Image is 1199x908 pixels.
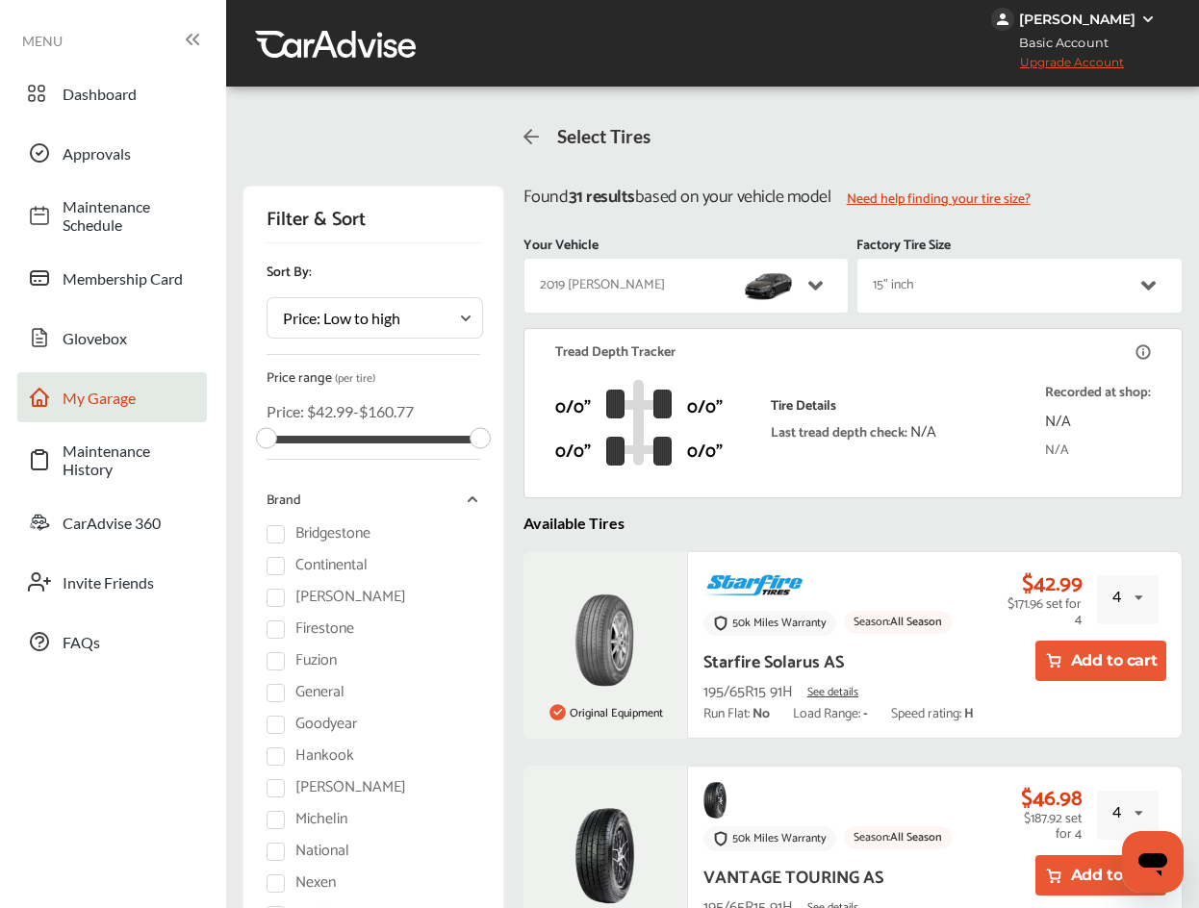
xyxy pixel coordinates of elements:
[572,593,638,689] img: sf_solarus_as_l.jpg
[267,263,480,284] p: Sort By:
[703,648,844,677] div: Starfire Solarus AS
[753,703,770,725] strong: No
[267,652,337,668] label: Fuzion
[713,616,728,631] img: warranty-logo.58a969ef.svg
[1022,572,1082,597] div: $42.99
[63,329,197,347] span: Glovebox
[523,514,1183,532] p: Available Tires
[63,389,197,407] span: My Garage
[267,620,354,637] label: Firestone
[1035,855,1167,895] button: Add to cart
[17,432,207,488] a: Maintenance History
[1140,12,1156,27] img: WGsFRI8htEPBVLJbROoPRyZpYNWhNONpIPPETTm6eUC0GeLEiAAAAAElFTkSuQmCC
[854,828,890,846] span: Season:
[470,428,491,449] div: Accessibility label
[557,125,651,147] h4: Select Tires
[1035,641,1167,681] button: Add to cart
[267,843,349,859] label: National
[63,441,197,478] span: Maintenance History
[267,402,480,420] p: Price : $ 42.99 -$ 160.77
[267,874,336,891] label: Nexen
[606,379,672,466] img: tire_track_logo.b900bcbc.svg
[807,683,858,701] span: See details
[267,684,344,700] label: General
[703,707,770,722] div: Run Flat:
[1122,831,1184,893] iframe: Button to launch messaging window
[743,266,794,305] img: mobile_13029_st0640_046.png
[523,239,599,254] span: Your Vehicle
[703,679,793,705] span: 195/65R15 91H
[569,183,635,212] span: 31 results
[555,438,591,467] p: 0/0"
[687,393,723,422] p: 0/0"
[22,34,63,49] span: MENU
[17,497,207,547] a: CarAdvise 360
[523,183,569,212] span: Found
[732,832,827,845] div: 50k Miles Warranty
[1045,440,1151,462] p: N/A
[17,68,207,118] a: Dashboard
[63,85,197,103] span: Dashboard
[713,831,728,846] img: warranty-logo.58a969ef.svg
[847,189,1031,211] a: Need help finding your tire size?
[17,557,207,607] a: Invite Friends
[703,864,883,893] div: VANTAGE TOURING AS
[63,197,197,234] span: Maintenance Schedule
[910,419,936,445] span: N/A
[993,33,1123,53] span: Basic Account
[63,633,197,651] span: FAQs
[267,716,357,732] label: Goodyear
[17,313,207,363] a: Glovebox
[703,567,805,604] img: aaa61a56e5e4b143d51ea779488c0cd949f0a5a3.png
[267,371,480,387] p: Price range
[267,811,347,827] label: Michelin
[1007,597,1082,628] div: $171.96 set for 4
[17,188,207,243] a: Maintenance Schedule
[1007,812,1082,843] div: $187.92 set for 4
[267,210,480,243] p: Filter & Sort
[63,269,197,288] span: Membership Card
[635,183,831,212] span: based on your vehicle model
[267,525,370,542] label: Bridgestone
[267,589,406,605] label: [PERSON_NAME]
[256,428,277,449] div: Accessibility label
[1112,587,1121,605] div: 4
[267,557,368,573] label: Continental
[771,419,936,445] p: Last tread depth check:
[771,399,936,415] p: Tire Details
[540,278,665,293] span: 2019 [PERSON_NAME]
[991,8,1014,31] img: jVpblrzwTbfkPYzPPzSLxeg0AAAAASUVORK5CYII=
[1045,382,1151,404] p: Recorded at shop:
[856,239,951,254] span: Factory Tire Size
[793,707,868,722] div: Load Range:
[555,345,676,361] p: Tread Depth Tracker
[574,808,635,904] img: vantage_touring_as_f47b351c8b89d77dd57d56d9333f0507.jpg
[267,779,406,795] label: [PERSON_NAME]
[991,55,1124,79] span: Upgrade Account
[1021,787,1082,812] div: $46.98
[63,144,197,163] span: Approvals
[890,613,942,631] span: All Season
[863,703,868,725] strong: -
[17,617,207,667] a: FAQs
[283,311,400,326] div: Price: Low to high
[63,514,197,532] span: CarAdvise 360
[807,686,858,699] a: See details
[555,393,591,422] p: 0/0"
[1019,11,1135,28] div: [PERSON_NAME]
[17,372,207,422] a: My Garage
[544,698,667,729] div: Original Equipment
[335,369,375,388] span: (per tire)
[891,707,974,722] div: Speed rating:
[854,613,890,631] span: Season:
[17,253,207,303] a: Membership Card
[267,493,301,509] p: Brand
[1045,409,1151,435] p: N/A
[17,128,207,178] a: Approvals
[267,747,354,764] label: Hankook
[964,703,974,725] strong: H
[873,278,914,293] span: 15" inch
[63,573,197,592] span: Invite Friends
[687,438,723,467] p: 0/0"
[703,782,727,819] img: vantage_touring_as_f47b351c8b89d77dd57d56d9333f0507.jpg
